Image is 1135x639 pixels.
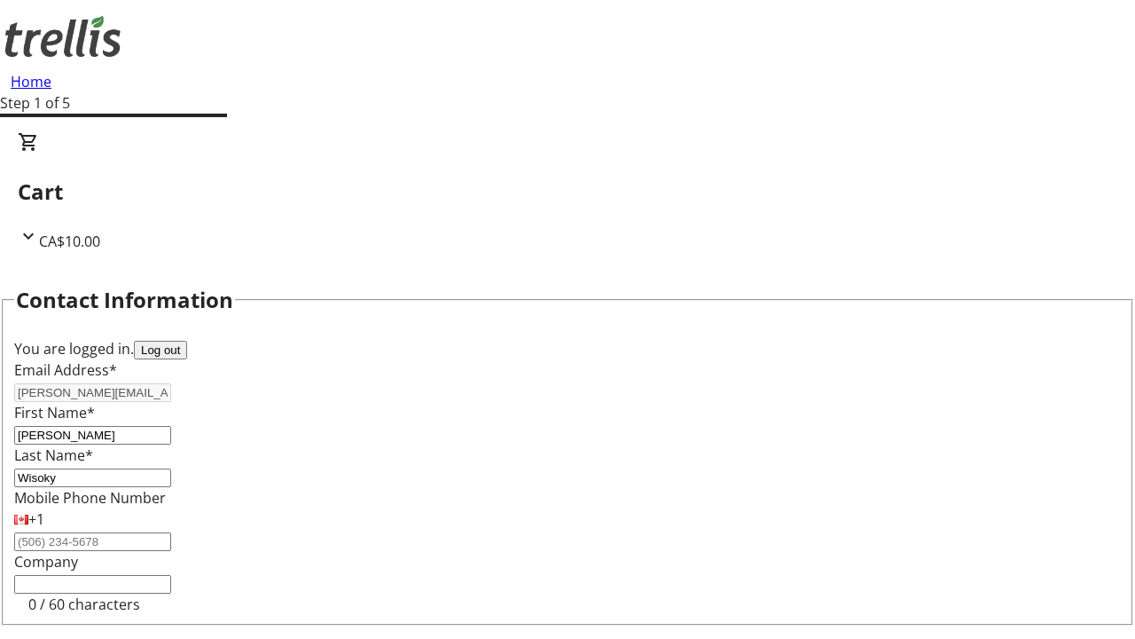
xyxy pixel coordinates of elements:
tr-character-limit: 0 / 60 characters [28,595,140,614]
h2: Cart [18,176,1117,208]
div: CartCA$10.00 [18,131,1117,252]
input: (506) 234-5678 [14,532,171,551]
label: First Name* [14,403,95,422]
span: CA$10.00 [39,232,100,251]
label: Company [14,552,78,572]
h2: Contact Information [16,284,233,316]
label: Email Address* [14,360,117,380]
button: Log out [134,341,187,359]
label: Last Name* [14,446,93,465]
label: Mobile Phone Number [14,488,166,508]
div: You are logged in. [14,338,1121,359]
